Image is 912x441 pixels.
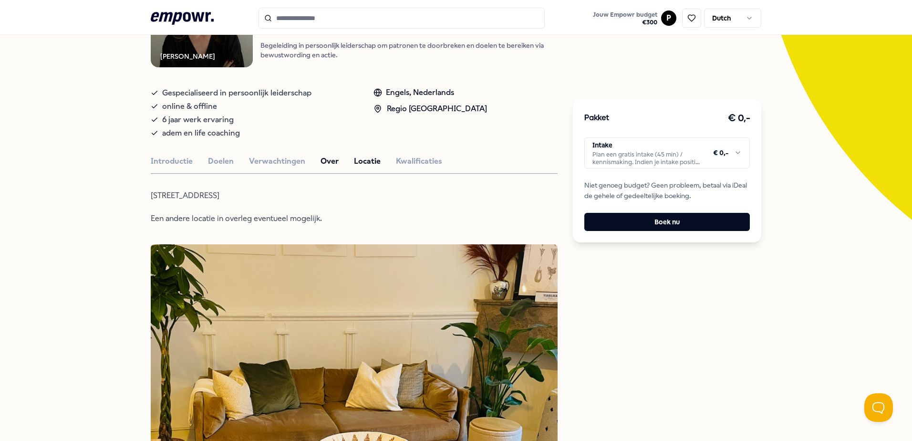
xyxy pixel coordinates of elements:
button: Locatie [354,155,381,168]
a: Jouw Empowr budget€300 [589,8,661,28]
button: P [661,10,676,26]
input: Search for products, categories or subcategories [259,8,545,29]
div: [PERSON_NAME] [160,51,215,62]
span: online & offline [162,100,217,113]
div: Regio [GEOGRAPHIC_DATA] [373,103,487,115]
button: Jouw Empowr budget€300 [591,9,659,28]
span: 6 jaar werk ervaring [162,113,234,126]
span: Jouw Empowr budget [593,11,657,19]
h3: € 0,- [728,111,750,126]
button: Kwalificaties [396,155,442,168]
p: Begeleiding in persoonlijk leiderschap om patronen te doorbreken en doelen te bereiken via bewust... [260,41,558,60]
p: [STREET_ADDRESS] [151,189,461,202]
p: Een andere locatie in overleg eventueel mogelijk. [151,212,461,225]
div: Engels, Nederlands [373,86,487,99]
button: Over [321,155,339,168]
span: adem en life coaching [162,126,240,140]
span: € 300 [593,19,657,26]
span: Niet genoeg budget? Geen probleem, betaal via iDeal de gehele of gedeeltelijke boeking. [584,180,750,201]
button: Introductie [151,155,193,168]
iframe: Help Scout Beacon - Open [864,393,893,422]
button: Boek nu [584,213,750,231]
h3: Pakket [584,112,609,125]
button: Verwachtingen [249,155,305,168]
span: Gespecialiseerd in persoonlijk leiderschap [162,86,311,100]
button: Doelen [208,155,234,168]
